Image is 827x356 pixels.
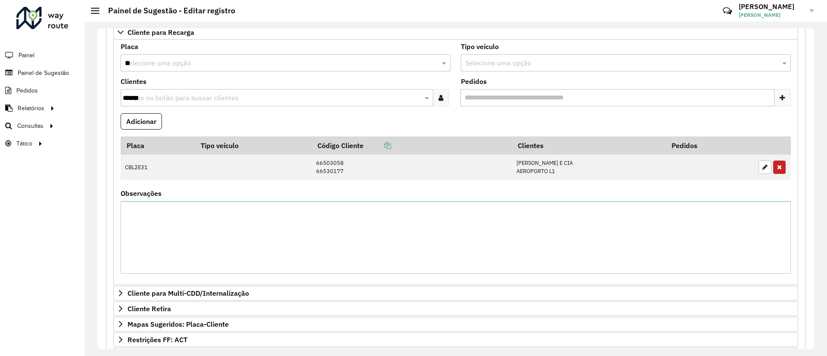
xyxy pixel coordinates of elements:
h3: [PERSON_NAME] [739,3,803,11]
label: Clientes [121,76,146,87]
a: Cliente para Recarga [113,25,798,40]
div: Cliente para Recarga [113,40,798,285]
a: Mapas Sugeridos: Placa-Cliente [113,317,798,331]
label: Observações [121,188,162,198]
span: Relatórios [18,104,44,113]
span: Cliente para Recarga [127,29,194,36]
a: Cliente Retira [113,301,798,316]
td: 66503058 66530177 [311,155,512,180]
td: CBL2E31 [121,155,195,180]
span: [PERSON_NAME] [739,11,803,19]
th: Pedidos [665,136,754,155]
th: Código Cliente [311,136,512,155]
td: [PERSON_NAME] E CIA AEROPORTO L1 [512,155,666,180]
a: Restrições FF: ACT [113,332,798,347]
a: Contato Rápido [718,2,737,20]
label: Tipo veículo [461,41,499,52]
span: Painel de Sugestão [18,68,69,77]
th: Placa [121,136,195,155]
span: Mapas Sugeridos: Placa-Cliente [127,321,229,328]
label: Placa [121,41,138,52]
span: Painel [19,51,34,60]
label: Pedidos [461,76,487,87]
a: Copiar [364,141,391,150]
h2: Painel de Sugestão - Editar registro [99,6,235,15]
span: Restrições FF: ACT [127,336,187,343]
button: Adicionar [121,113,162,130]
span: Cliente para Multi-CDD/Internalização [127,290,249,297]
th: Tipo veículo [195,136,311,155]
span: Tático [16,139,32,148]
th: Clientes [512,136,666,155]
span: Cliente Retira [127,305,171,312]
span: Pedidos [16,86,38,95]
a: Cliente para Multi-CDD/Internalização [113,286,798,300]
span: Consultas [17,121,44,130]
